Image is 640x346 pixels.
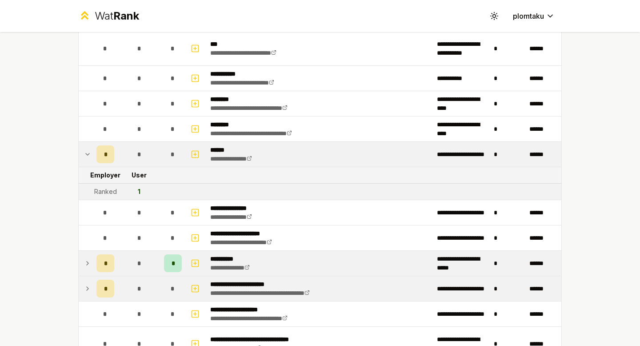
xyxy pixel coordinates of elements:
div: Ranked [94,187,117,196]
button: plomtaku [506,8,562,24]
td: Employer [93,167,118,183]
div: 1 [138,187,140,196]
div: Wat [95,9,139,23]
span: Rank [113,9,139,22]
td: User [118,167,160,183]
span: plomtaku [513,11,544,21]
a: WatRank [78,9,139,23]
